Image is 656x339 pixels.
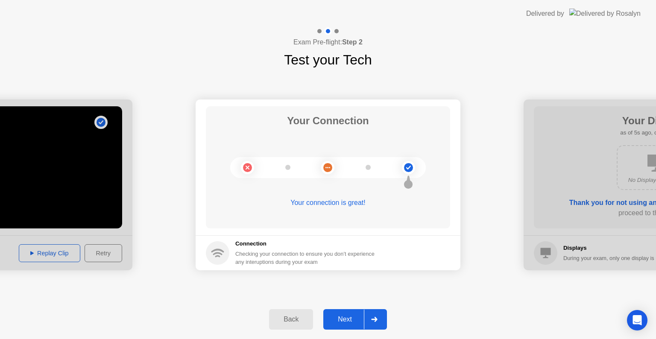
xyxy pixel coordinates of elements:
[569,9,641,18] img: Delivered by Rosalyn
[326,316,364,323] div: Next
[284,50,372,70] h1: Test your Tech
[293,37,363,47] h4: Exam Pre-flight:
[287,113,369,129] h1: Your Connection
[206,198,450,208] div: Your connection is great!
[272,316,310,323] div: Back
[323,309,387,330] button: Next
[269,309,313,330] button: Back
[526,9,564,19] div: Delivered by
[235,240,380,248] h5: Connection
[235,250,380,266] div: Checking your connection to ensure you don’t experience any interuptions during your exam
[342,38,363,46] b: Step 2
[627,310,647,330] div: Open Intercom Messenger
